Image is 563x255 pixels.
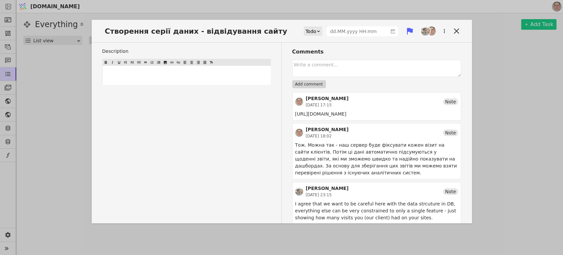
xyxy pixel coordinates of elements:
div: Note [443,98,458,105]
svg: calender simple [391,29,395,34]
img: Ро [427,26,436,36]
div: [DATE] 23:15 [306,192,349,198]
div: [PERSON_NAME] [306,95,349,102]
h3: Comments [292,48,461,56]
div: [PERSON_NAME] [306,126,349,133]
label: Description [102,48,271,55]
div: [URL][DOMAIN_NAME] [295,111,458,118]
div: Todo [305,27,316,36]
img: Ad [421,26,430,36]
input: dd.MM.yyyy HH:mm [327,27,388,36]
span: Створення серії даних - відвідування сайту [102,26,294,37]
div: Тож. Можна так - наш сервер буде фіксувати кожен візит на сайти клієнтів. Потім ці дані автоматич... [295,142,458,176]
img: AS [295,188,303,196]
div: [DATE] 17:15 [306,102,349,108]
div: [DATE] 18:02 [306,133,349,139]
div: Note [443,129,458,136]
div: [PERSON_NAME] [306,185,349,192]
div: I agree that we want to be careful here with the data strcuture in DB, everything else can be ver... [295,200,458,221]
img: РS [295,129,303,137]
img: РS [295,98,303,106]
div: Note [443,188,458,195]
button: Add comment [292,80,326,88]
